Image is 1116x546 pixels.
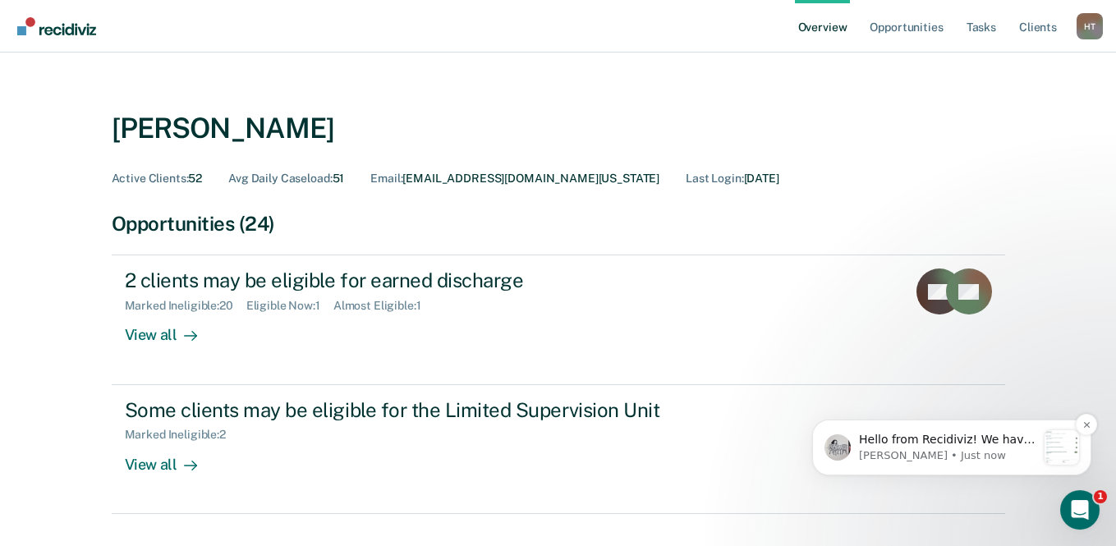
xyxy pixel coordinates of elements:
[246,299,333,313] div: Eligible Now : 1
[71,131,249,146] p: Message from Kim, sent Just now
[125,398,701,422] div: Some clients may be eligible for the Limited Supervision Unit
[228,172,332,185] span: Avg Daily Caseload :
[370,172,402,185] span: Email :
[370,172,659,186] div: [EMAIL_ADDRESS][DOMAIN_NAME][US_STATE]
[17,17,96,35] img: Recidiviz
[112,212,1005,236] div: Opportunities (24)
[125,313,217,345] div: View all
[125,442,217,474] div: View all
[125,268,701,292] div: 2 clients may be eligible for earned discharge
[1094,490,1107,503] span: 1
[1077,13,1103,39] button: Profile dropdown button
[112,172,189,185] span: Active Clients :
[112,172,203,186] div: 52
[686,172,779,186] div: [DATE]
[788,317,1116,502] iframe: Intercom notifications message
[333,299,434,313] div: Almost Eligible : 1
[37,117,63,144] img: Profile image for Kim
[686,172,743,185] span: Last Login :
[112,112,335,145] div: [PERSON_NAME]
[112,255,1005,384] a: 2 clients may be eligible for earned dischargeMarked Ineligible:20Eligible Now:1Almost Eligible:1...
[288,97,310,118] button: Dismiss notification
[112,385,1005,514] a: Some clients may be eligible for the Limited Supervision UnitMarked Ineligible:2View all
[25,103,304,158] div: message notification from Kim, Just now. Hello from Recidiviz! We have some exciting news. Office...
[1060,490,1100,530] iframe: Intercom live chat
[125,428,239,442] div: Marked Ineligible : 2
[125,299,246,313] div: Marked Ineligible : 20
[228,172,344,186] div: 51
[1077,13,1103,39] div: H T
